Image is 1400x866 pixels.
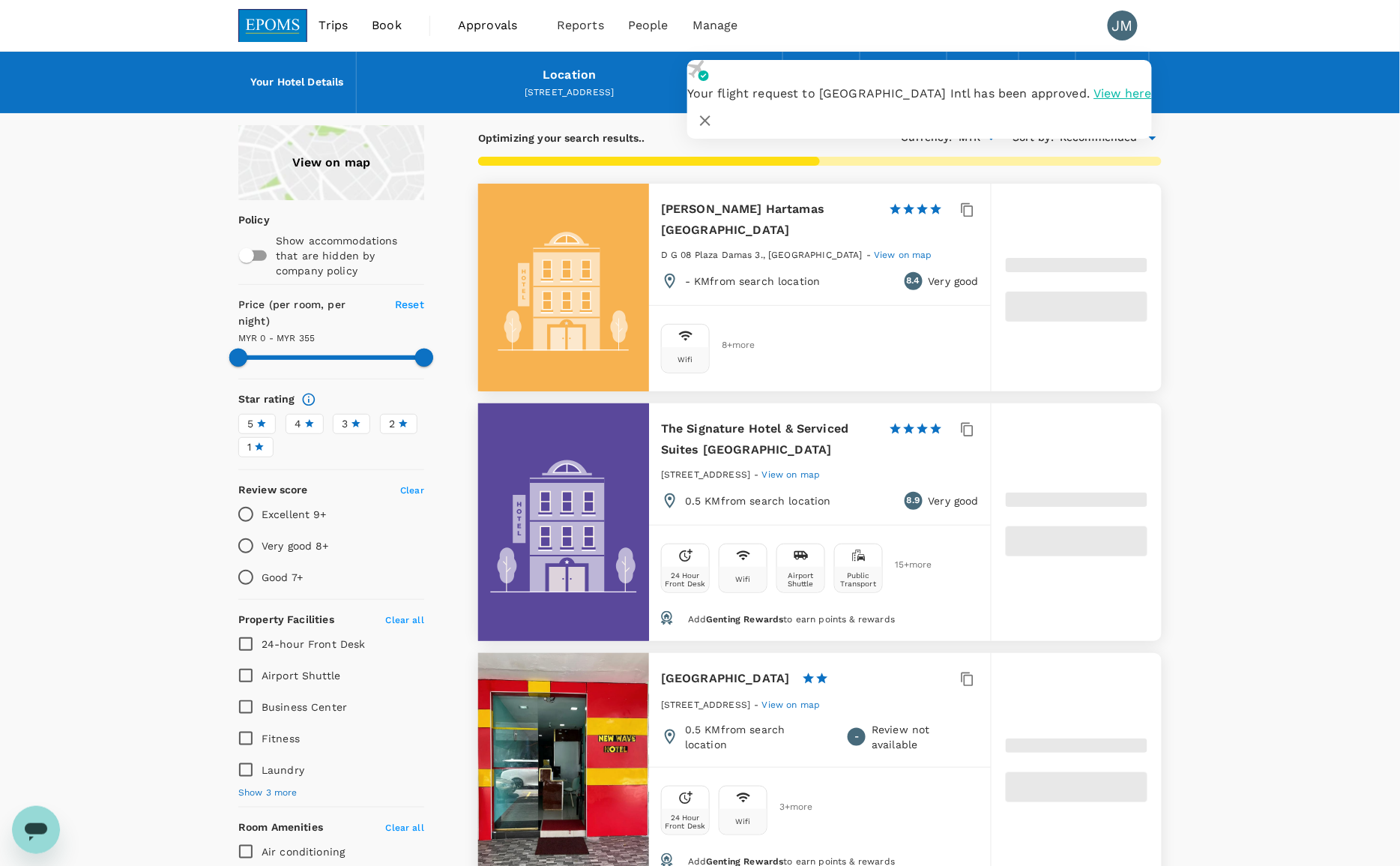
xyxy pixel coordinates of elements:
h6: Star rating [238,391,295,408]
span: Reports [557,16,604,34]
span: - [755,469,762,480]
span: 3 + more [779,802,802,812]
div: 24 Hour Front Desk [665,571,706,588]
div: 24 Hour Front Desk [665,814,706,830]
span: [STREET_ADDRESS] [661,469,750,480]
p: 0.5 KM from search location [685,493,831,508]
p: Show accommodations that are hidden by company policy [276,233,423,278]
h6: Property Facilities [238,612,334,628]
span: View on map [762,469,821,480]
svg: Star ratings are awarded to properties to represent the quality of services, facilities, and amen... [301,392,316,407]
span: People [628,16,669,34]
div: JM [1108,10,1138,40]
span: Book [372,16,402,34]
span: Genting Rewards [706,614,783,625]
h6: Your Hotel Details [250,74,344,91]
div: Wifi [678,355,693,364]
span: - [854,730,859,745]
span: View on map [874,250,932,260]
div: [STREET_ADDRESS] [369,85,770,100]
span: Airport Shuttle [262,670,340,682]
span: 1 [247,439,251,455]
span: 24-hour Front Desk [262,638,366,650]
span: D G 08 Plaza Damas 3., [GEOGRAPHIC_DATA] [661,250,863,260]
span: Manage [693,16,738,34]
span: Trips [319,16,349,34]
p: Very good 8+ [262,538,329,553]
span: Air conditioning [262,846,345,858]
span: Clear all [386,823,424,833]
span: 2 [389,416,395,432]
h6: Room Amenities [238,820,323,836]
span: Show 3 more [238,786,298,801]
p: 0.5 KM from search location [685,722,830,752]
span: 4 [295,416,301,432]
div: Wifi [735,817,751,826]
span: 8.4 [906,274,920,289]
a: View on map [874,248,932,260]
div: Public Transport [838,571,879,588]
p: Very good [929,274,979,289]
h6: [GEOGRAPHIC_DATA] [661,668,790,689]
p: - KM from search location [685,274,821,289]
a: View on map [238,125,424,200]
h6: Price (per room, per night) [238,297,378,330]
div: Location [543,64,596,85]
h6: [PERSON_NAME] Hartamas [GEOGRAPHIC_DATA] [661,199,877,241]
p: Optimizing your search results.. [478,130,645,145]
span: Reset [395,298,424,310]
span: MYR 0 - MYR 355 [238,333,315,343]
span: View here [1094,86,1152,100]
div: Airport Shuttle [780,571,821,588]
span: 15 + more [895,560,917,570]
p: Good 7+ [262,570,303,585]
div: Wifi [735,575,751,583]
span: 5 [247,416,253,432]
span: Fitness [262,733,300,745]
span: Clear all [386,615,424,625]
p: Very good [929,493,979,508]
a: View on map [762,468,821,480]
span: Clear [400,485,424,496]
a: View on map [762,698,821,710]
h6: The Signature Hotel & Serviced Suites [GEOGRAPHIC_DATA] [661,418,877,460]
span: Your flight request to [GEOGRAPHIC_DATA] Intl has been approved. [687,86,1090,100]
span: 8.9 [907,493,920,508]
p: Review not available [872,722,979,752]
h6: Review score [238,482,308,499]
span: Laundry [262,764,304,776]
span: 3 [342,416,348,432]
p: Excellent 9+ [262,507,327,522]
img: EPOMS SDN BHD [238,9,307,42]
span: Approvals [458,16,533,34]
span: - [866,250,874,260]
span: 8 + more [722,340,744,350]
img: flight-approved [687,60,709,81]
span: - [755,700,762,710]
iframe: Button to launch messaging window [12,806,60,854]
span: View on map [762,700,821,710]
p: Policy [238,212,248,227]
span: Add to earn points & rewards [688,614,895,625]
span: Business Center [262,701,347,713]
span: [STREET_ADDRESS] [661,700,750,710]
